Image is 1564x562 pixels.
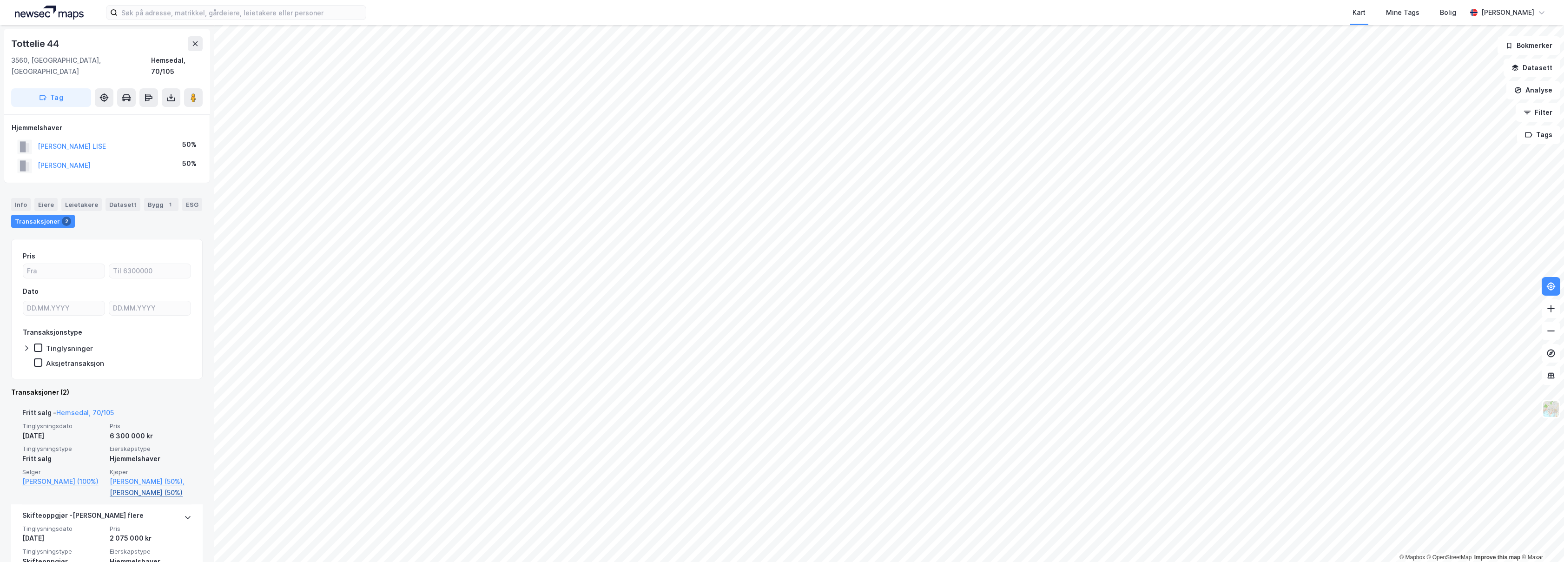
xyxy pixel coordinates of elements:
[11,387,203,398] div: Transaksjoner (2)
[1518,517,1564,562] div: Kontrollprogram for chat
[110,548,191,555] span: Eierskapstype
[1542,400,1560,418] img: Z
[56,409,114,417] a: Hemsedal, 70/105
[12,122,202,133] div: Hjemmelshaver
[23,251,35,262] div: Pris
[110,430,191,442] div: 6 300 000 kr
[1399,554,1425,561] a: Mapbox
[1481,7,1534,18] div: [PERSON_NAME]
[46,359,104,368] div: Aksjetransaksjon
[22,548,104,555] span: Tinglysningstype
[22,445,104,453] span: Tinglysningstype
[1498,36,1560,55] button: Bokmerker
[22,468,104,476] span: Selger
[1427,554,1472,561] a: OpenStreetMap
[62,217,71,226] div: 2
[182,139,197,150] div: 50%
[23,264,105,278] input: Fra
[11,198,31,211] div: Info
[15,6,84,20] img: logo.a4113a55bc3d86da70a041830d287a7e.svg
[22,407,114,422] div: Fritt salg -
[165,200,175,209] div: 1
[22,533,104,544] div: [DATE]
[11,36,61,51] div: Tottelie 44
[11,55,151,77] div: 3560, [GEOGRAPHIC_DATA], [GEOGRAPHIC_DATA]
[106,198,140,211] div: Datasett
[110,533,191,544] div: 2 075 000 kr
[110,468,191,476] span: Kjøper
[110,453,191,464] div: Hjemmelshaver
[22,476,104,487] a: [PERSON_NAME] (100%)
[182,198,202,211] div: ESG
[151,55,203,77] div: Hemsedal, 70/105
[22,510,144,525] div: Skifteoppgjør - [PERSON_NAME] flere
[118,6,366,20] input: Søk på adresse, matrikkel, gårdeiere, leietakere eller personer
[1474,554,1520,561] a: Improve this map
[1440,7,1456,18] div: Bolig
[1517,126,1560,144] button: Tags
[110,422,191,430] span: Pris
[110,476,191,487] a: [PERSON_NAME] (50%),
[1353,7,1366,18] div: Kart
[61,198,102,211] div: Leietakere
[23,301,105,315] input: DD.MM.YYYY
[11,88,91,107] button: Tag
[11,215,75,228] div: Transaksjoner
[34,198,58,211] div: Eiere
[110,525,191,533] span: Pris
[1516,103,1560,122] button: Filter
[110,445,191,453] span: Eierskapstype
[1386,7,1419,18] div: Mine Tags
[109,301,191,315] input: DD.MM.YYYY
[144,198,178,211] div: Bygg
[22,525,104,533] span: Tinglysningsdato
[1504,59,1560,77] button: Datasett
[23,286,39,297] div: Dato
[182,158,197,169] div: 50%
[22,453,104,464] div: Fritt salg
[1518,517,1564,562] iframe: Chat Widget
[23,327,82,338] div: Transaksjonstype
[1506,81,1560,99] button: Analyse
[22,430,104,442] div: [DATE]
[109,264,191,278] input: Til 6300000
[46,344,93,353] div: Tinglysninger
[110,487,191,498] a: [PERSON_NAME] (50%)
[22,422,104,430] span: Tinglysningsdato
